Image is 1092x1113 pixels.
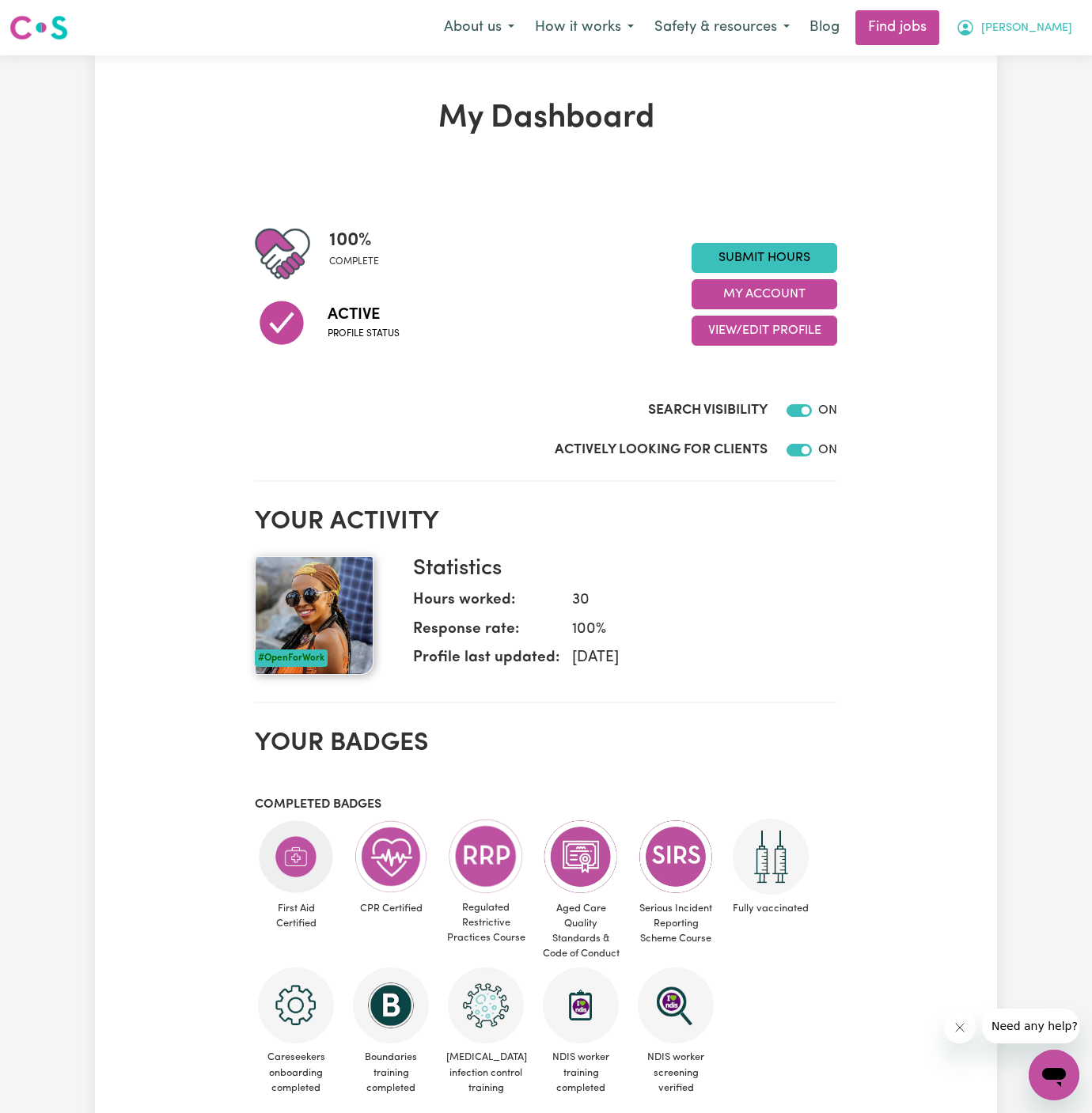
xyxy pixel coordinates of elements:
[413,619,559,648] dt: Response rate:
[855,10,939,45] a: Find jobs
[635,1043,717,1102] span: NDIS worker screening verified
[255,649,328,667] div: #OpenForWork
[818,404,837,417] span: ON
[255,1043,337,1102] span: Careseekers onboarding completed
[353,967,429,1043] img: CS Academy: Boundaries in care and support work course completed
[258,819,334,895] img: Care and support worker has completed First Aid Certification
[525,11,644,44] button: How it works
[255,100,837,138] h1: My Dashboard
[692,316,837,346] button: View/Edit Profile
[353,819,429,895] img: Care and support worker has completed CPR Certification
[413,647,559,676] dt: Profile last updated:
[328,303,400,327] span: Active
[635,895,717,953] span: Serious Incident Reporting Scheme Course
[818,444,837,456] span: ON
[543,819,619,895] img: CS Academy: Aged Care Quality Standards & Code of Conduct course completed
[648,400,768,421] label: Search Visibility
[555,440,768,460] label: Actively Looking for Clients
[540,895,622,968] span: Aged Care Quality Standards & Code of Conduct
[434,11,525,44] button: About us
[329,226,379,255] span: 100 %
[644,11,800,44] button: Safety & resources
[328,327,400,341] span: Profile status
[730,895,812,922] span: Fully vaccinated
[540,1043,622,1102] span: NDIS worker training completed
[413,556,825,583] h3: Statistics
[9,9,68,46] a: Careseekers logo
[733,819,809,895] img: Care and support worker has received 2 doses of COVID-19 vaccine
[638,819,714,895] img: CS Academy: Serious Incident Reporting Scheme course completed
[638,967,714,1043] img: NDIS Worker Screening Verified
[445,1043,527,1102] span: [MEDICAL_DATA] infection control training
[448,819,524,894] img: CS Academy: Regulated Restrictive Practices course completed
[350,895,432,922] span: CPR Certified
[255,556,373,675] img: Your profile picture
[329,255,379,269] span: complete
[413,589,559,619] dt: Hours worked:
[559,619,825,642] dd: 100 %
[445,894,527,952] span: Regulated Restrictive Practices Course
[692,279,837,309] button: My Account
[1029,1050,1079,1100] iframe: Button to launch messaging window
[258,967,334,1043] img: CS Academy: Careseekers Onboarding course completed
[800,10,849,45] a: Blog
[255,507,837,537] h2: Your activity
[255,797,837,812] h3: Completed badges
[543,967,619,1043] img: CS Academy: Introduction to NDIS Worker Training course completed
[255,729,837,759] h2: Your badges
[448,967,524,1043] img: CS Academy: COVID-19 Infection Control Training course completed
[9,13,68,42] img: Careseekers logo
[255,895,337,937] span: First Aid Certified
[981,20,1072,37] span: [PERSON_NAME]
[982,1009,1079,1043] iframe: Message from company
[559,647,825,670] dd: [DATE]
[329,226,392,282] div: Profile completeness: 100%
[944,1012,976,1043] iframe: Close message
[559,589,825,612] dd: 30
[350,1043,432,1102] span: Boundaries training completed
[946,11,1083,44] button: My Account
[692,243,837,273] a: Submit Hours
